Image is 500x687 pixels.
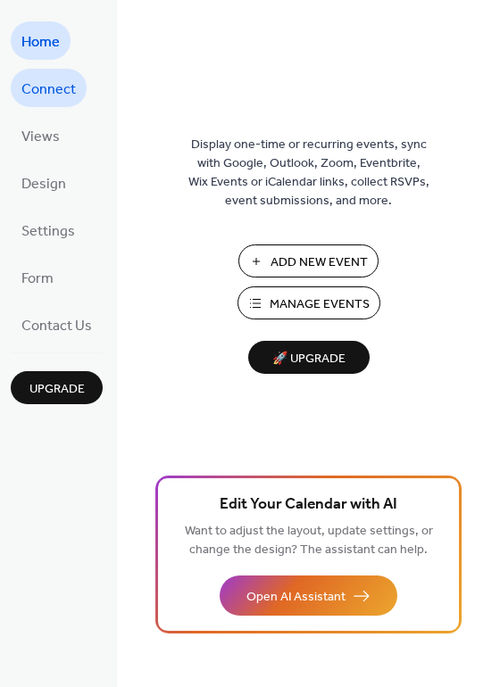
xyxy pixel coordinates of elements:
[21,170,66,198] span: Design
[188,136,429,211] span: Display one-time or recurring events, sync with Google, Outlook, Zoom, Eventbrite, Wix Events or ...
[11,305,103,343] a: Contact Us
[237,286,380,319] button: Manage Events
[11,371,103,404] button: Upgrade
[21,123,60,151] span: Views
[248,341,370,374] button: 🚀 Upgrade
[21,218,75,245] span: Settings
[29,380,85,399] span: Upgrade
[11,163,77,202] a: Design
[220,492,397,517] span: Edit Your Calendar with AI
[21,76,76,103] span: Connect
[11,211,86,249] a: Settings
[220,575,397,616] button: Open AI Assistant
[11,258,64,296] a: Form
[185,519,433,562] span: Want to adjust the layout, update settings, or change the design? The assistant can help.
[270,295,370,314] span: Manage Events
[21,265,54,293] span: Form
[11,21,71,60] a: Home
[11,69,87,107] a: Connect
[21,29,60,56] span: Home
[246,588,346,607] span: Open AI Assistant
[21,312,92,340] span: Contact Us
[259,347,359,371] span: 🚀 Upgrade
[238,244,379,277] button: Add New Event
[271,253,368,272] span: Add New Event
[11,116,71,154] a: Views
